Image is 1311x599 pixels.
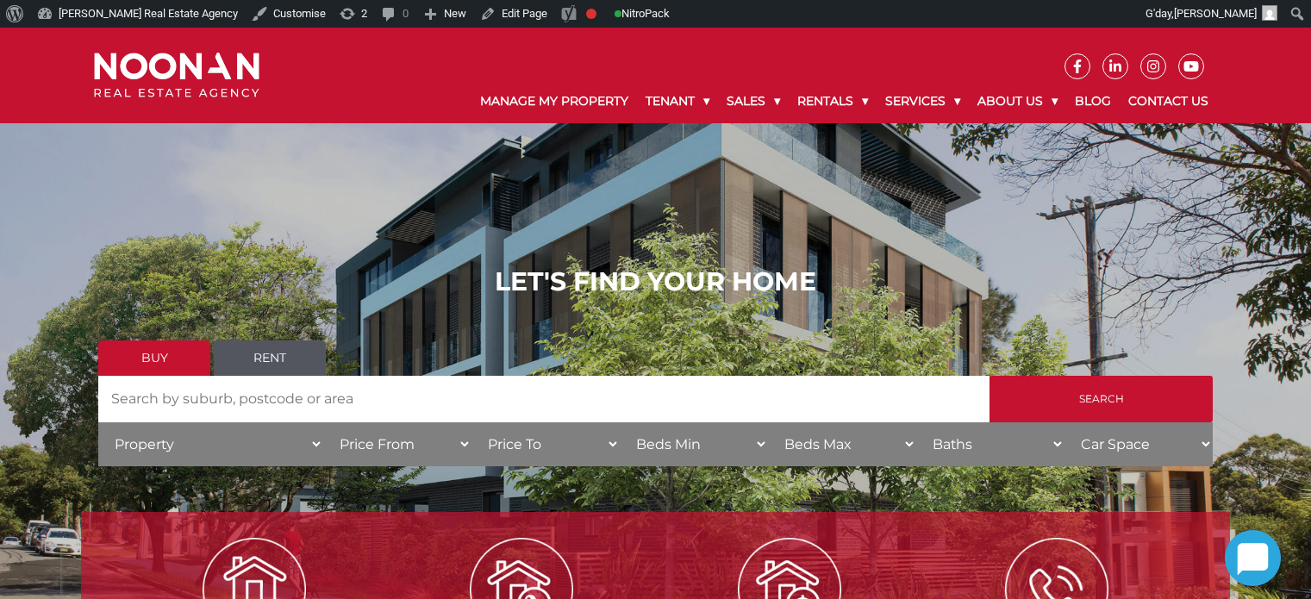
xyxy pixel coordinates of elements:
[586,9,596,19] div: Focus keyphrase not set
[94,53,259,98] img: Noonan Real Estate Agency
[718,79,789,123] a: Sales
[214,340,326,376] a: Rent
[1174,7,1257,20] span: [PERSON_NAME]
[989,376,1213,422] input: Search
[637,79,718,123] a: Tenant
[98,340,210,376] a: Buy
[877,79,969,123] a: Services
[1120,79,1217,123] a: Contact Us
[1066,79,1120,123] a: Blog
[98,266,1213,297] h1: LET'S FIND YOUR HOME
[969,79,1066,123] a: About Us
[471,79,637,123] a: Manage My Property
[789,79,877,123] a: Rentals
[98,376,989,422] input: Search by suburb, postcode or area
